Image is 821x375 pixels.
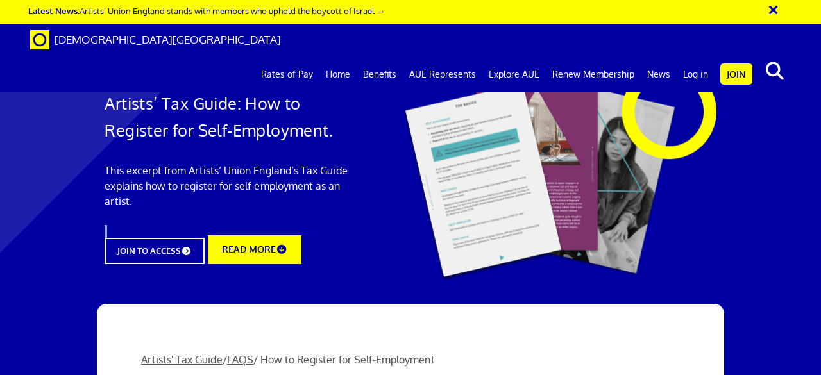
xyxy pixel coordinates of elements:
[105,163,348,209] p: This excerpt from Artists’ Union England’s Tax Guide explains how to register for self-employment...
[28,5,80,16] strong: Latest News:
[755,58,794,85] button: search
[546,58,641,90] a: Renew Membership
[55,33,281,46] span: [DEMOGRAPHIC_DATA][GEOGRAPHIC_DATA]
[641,58,677,90] a: News
[141,353,222,366] a: Artists' Tax Guide
[255,58,319,90] a: Rates of Pay
[21,24,291,56] a: Brand [DEMOGRAPHIC_DATA][GEOGRAPHIC_DATA]
[403,58,482,90] a: AUE Represents
[482,58,546,90] a: Explore AUE
[720,63,752,85] a: Join
[105,238,204,264] a: JOIN TO ACCESS
[677,58,715,90] a: Log in
[357,58,403,90] a: Benefits
[319,58,357,90] a: Home
[141,353,434,366] span: / / How to Register for Self-Employment
[105,90,348,144] h1: Artists’ Tax Guide: How to Register for Self-Employment.
[28,5,385,16] a: Latest News:Artists’ Union England stands with members who uphold the boycott of Israel →
[208,235,301,264] a: READ MORE
[227,353,253,366] a: FAQS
